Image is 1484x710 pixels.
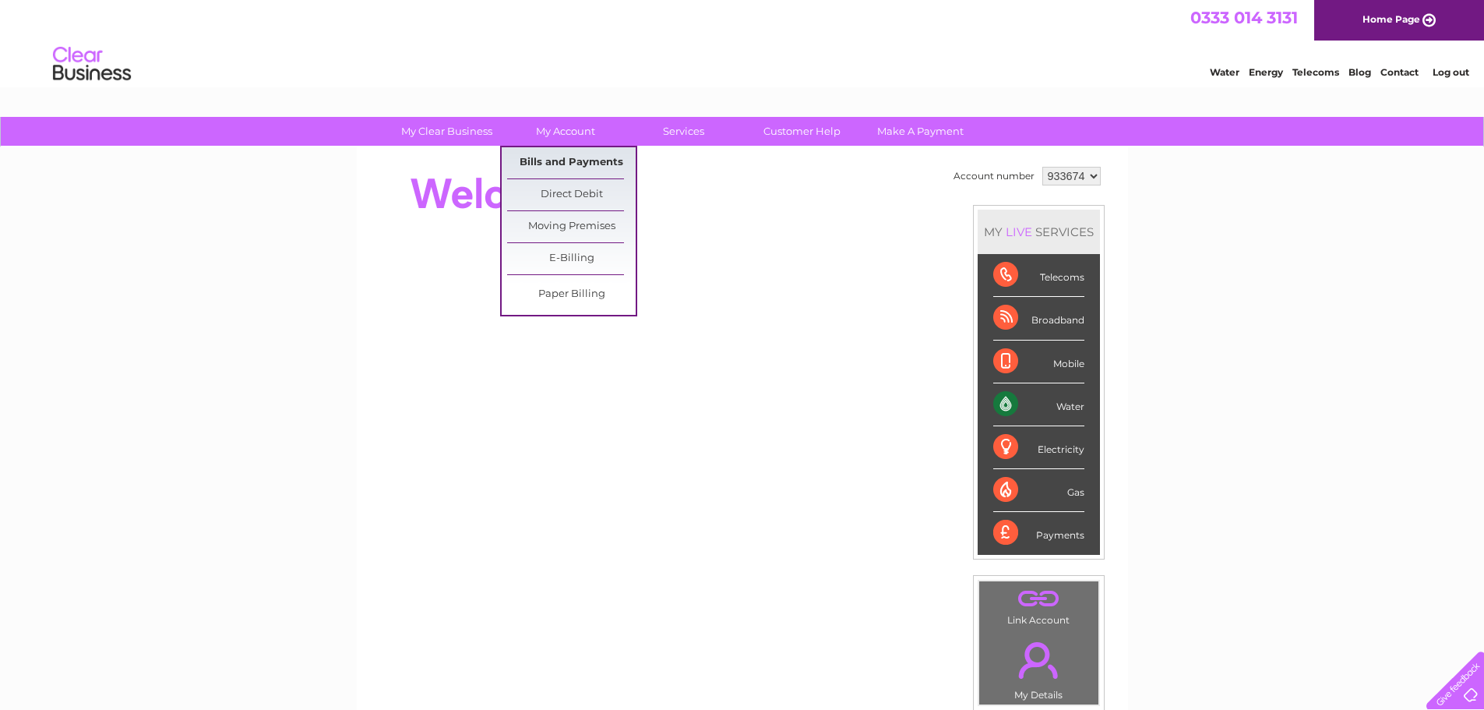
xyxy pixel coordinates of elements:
[1380,66,1419,78] a: Contact
[950,163,1038,189] td: Account number
[1190,8,1298,27] a: 0333 014 3131
[507,279,636,310] a: Paper Billing
[1292,66,1339,78] a: Telecoms
[993,512,1084,554] div: Payments
[1003,224,1035,239] div: LIVE
[856,117,985,146] a: Make A Payment
[619,117,748,146] a: Services
[738,117,866,146] a: Customer Help
[501,117,629,146] a: My Account
[507,179,636,210] a: Direct Debit
[507,211,636,242] a: Moving Premises
[52,41,132,88] img: logo.png
[978,629,1099,705] td: My Details
[382,117,511,146] a: My Clear Business
[1210,66,1239,78] a: Water
[507,243,636,274] a: E-Billing
[993,254,1084,297] div: Telecoms
[978,581,1099,630] td: Link Account
[1249,66,1283,78] a: Energy
[1348,66,1371,78] a: Blog
[375,9,1111,76] div: Clear Business is a trading name of Verastar Limited (registered in [GEOGRAPHIC_DATA] No. 3667643...
[983,633,1094,687] a: .
[1433,66,1469,78] a: Log out
[993,469,1084,512] div: Gas
[993,341,1084,383] div: Mobile
[983,585,1094,613] a: .
[978,210,1100,254] div: MY SERVICES
[507,147,636,178] a: Bills and Payments
[993,426,1084,469] div: Electricity
[993,297,1084,340] div: Broadband
[993,383,1084,426] div: Water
